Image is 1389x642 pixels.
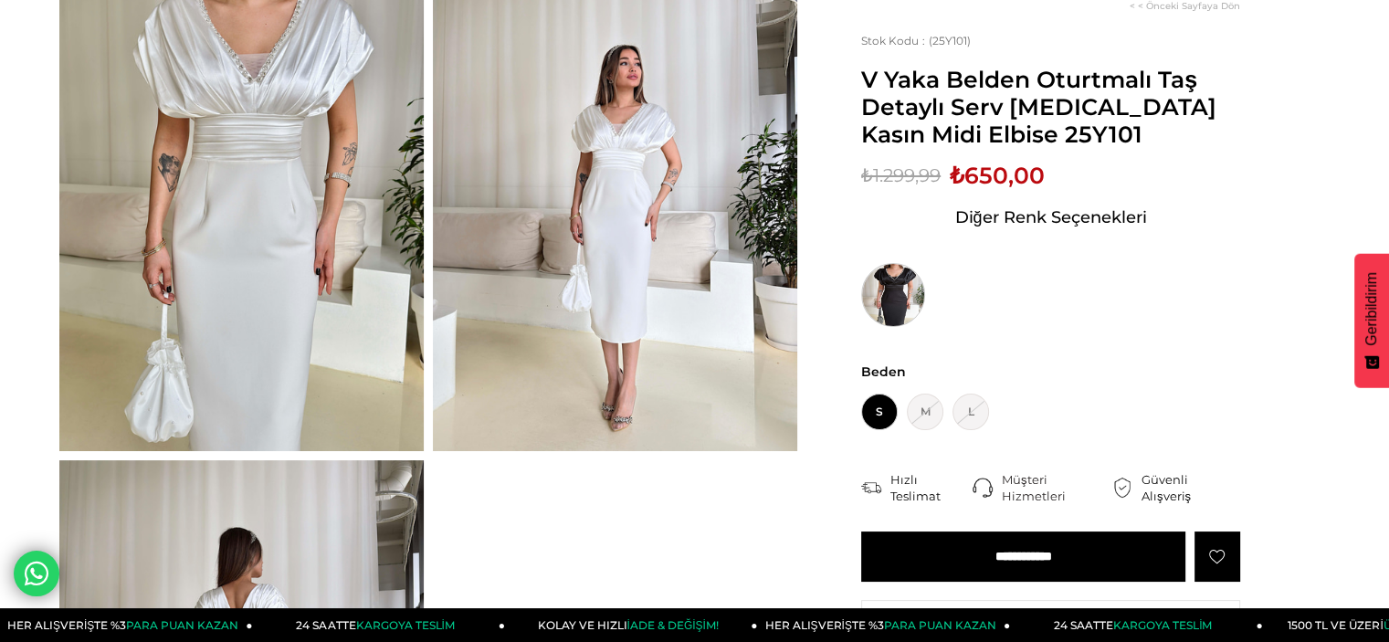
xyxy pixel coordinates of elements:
span: L [952,394,989,430]
span: PARA PUAN KAZAN [126,618,238,632]
span: Stok Kodu [861,34,929,47]
a: 24 SAATTEKARGOYA TESLİM [253,608,506,642]
a: Favorilere Ekle [1194,531,1240,582]
span: Diğer Renk Seçenekleri [954,203,1146,232]
span: Beden [861,363,1240,380]
img: shipping.png [861,478,881,498]
img: call-center.png [973,478,993,498]
div: Hızlı Teslimat [890,471,973,504]
span: İADE & DEĞİŞİM! [626,618,718,632]
span: KARGOYA TESLİM [1113,618,1212,632]
span: ₺650,00 [950,162,1045,189]
a: HER ALIŞVERİŞTE %3PARA PUAN KAZAN [758,608,1011,642]
span: (25Y101) [861,34,971,47]
span: ₺1.299,99 [861,162,941,189]
span: V Yaka Belden Oturtmalı Taş Detaylı Serv [MEDICAL_DATA] Kasın Midi Elbise 25Y101 [861,66,1240,148]
a: KOLAY VE HIZLIİADE & DEĞİŞİM! [505,608,758,642]
span: KARGOYA TESLİM [355,618,454,632]
button: Geribildirim - Show survey [1354,254,1389,388]
img: V Yaka Belden Oturtmalı Taş Detaylı Serv Siyah Kadın Midi Elbise 25Y101 [861,263,925,327]
span: Geribildirim [1363,272,1380,346]
a: 24 SAATTEKARGOYA TESLİM [1010,608,1263,642]
div: Müşteri Hizmetleri [1002,471,1112,504]
span: PARA PUAN KAZAN [884,618,996,632]
div: Güvenli Alışveriş [1142,471,1240,504]
img: security.png [1112,478,1132,498]
span: M [907,394,943,430]
span: S [861,394,898,430]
